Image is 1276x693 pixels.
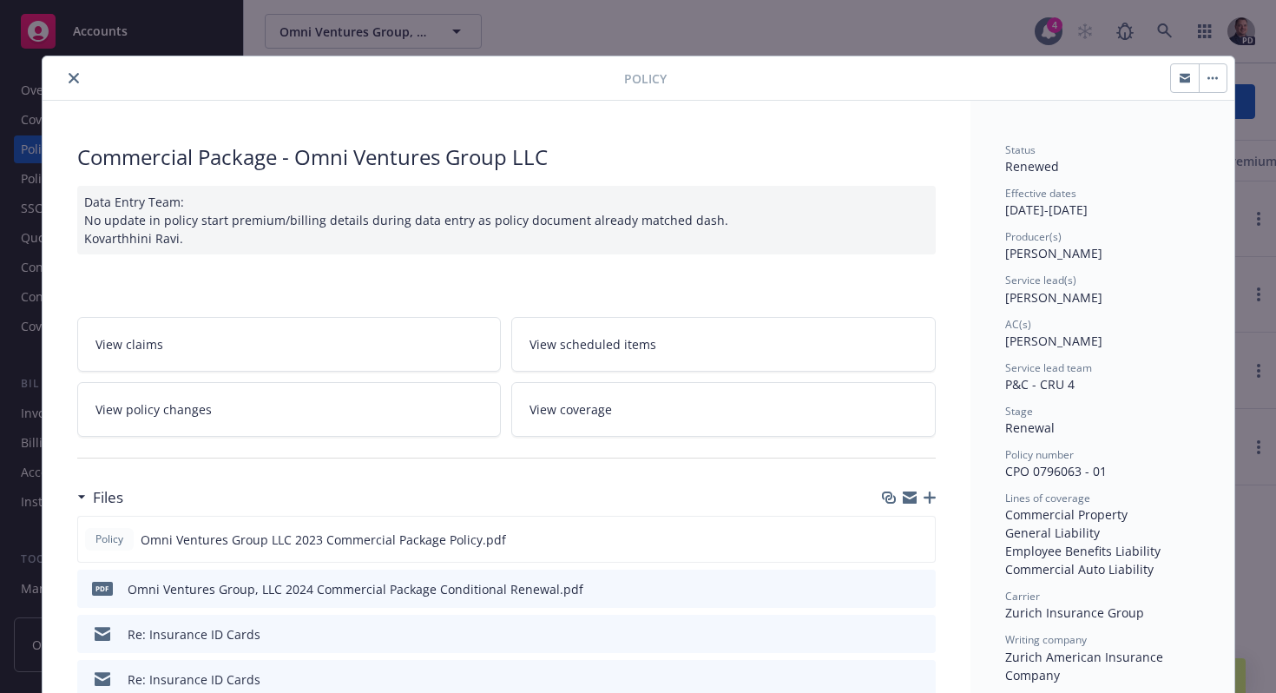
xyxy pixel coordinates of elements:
[885,670,899,689] button: download file
[77,186,936,254] div: Data Entry Team: No update in policy start premium/billing details during data entry as policy do...
[885,580,899,598] button: download file
[913,625,929,643] button: preview file
[1005,317,1031,332] span: AC(s)
[529,400,612,419] span: View coverage
[1005,289,1102,306] span: [PERSON_NAME]
[141,531,506,549] span: Omni Ventures Group LLC 2023 Commercial Package Policy.pdf
[1005,524,1200,542] div: General Liability
[93,486,123,509] h3: Files
[128,670,260,689] div: Re: Insurance ID Cards
[1005,649,1167,683] span: Zurich American Insurance Company
[77,142,936,172] div: Commercial Package - Omni Ventures Group LLC
[1005,447,1074,462] span: Policy number
[92,582,113,595] span: pdf
[912,531,928,549] button: preview file
[1005,273,1076,287] span: Service lead(s)
[92,531,127,547] span: Policy
[77,486,123,509] div: Files
[1005,404,1033,419] span: Stage
[1005,463,1107,479] span: CPO 0796063 - 01
[1005,186,1200,219] div: [DATE] - [DATE]
[63,68,84,89] button: close
[1005,333,1102,349] span: [PERSON_NAME]
[1005,245,1102,261] span: [PERSON_NAME]
[1005,542,1200,560] div: Employee Benefits Liability
[128,625,260,643] div: Re: Insurance ID Cards
[77,382,502,437] a: View policy changes
[95,400,212,419] span: View policy changes
[1005,419,1055,436] span: Renewal
[1005,632,1087,647] span: Writing company
[1005,229,1062,244] span: Producer(s)
[95,335,163,353] span: View claims
[77,317,502,372] a: View claims
[1005,360,1092,375] span: Service lead team
[1005,589,1040,604] span: Carrier
[1005,491,1090,505] span: Lines of coverage
[885,625,899,643] button: download file
[1005,560,1200,578] div: Commercial Auto Liability
[624,69,667,88] span: Policy
[1005,604,1144,621] span: Zurich Insurance Group
[913,670,929,689] button: preview file
[128,580,583,598] div: Omni Ventures Group, LLC 2024 Commercial Package Conditional Renewal.pdf
[1005,142,1036,157] span: Status
[913,580,929,598] button: preview file
[511,317,936,372] a: View scheduled items
[885,531,898,549] button: download file
[1005,186,1076,201] span: Effective dates
[1005,376,1075,393] span: P&C - CRU 4
[529,335,656,353] span: View scheduled items
[1005,158,1059,175] span: Renewed
[511,382,936,437] a: View coverage
[1005,505,1200,524] div: Commercial Property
